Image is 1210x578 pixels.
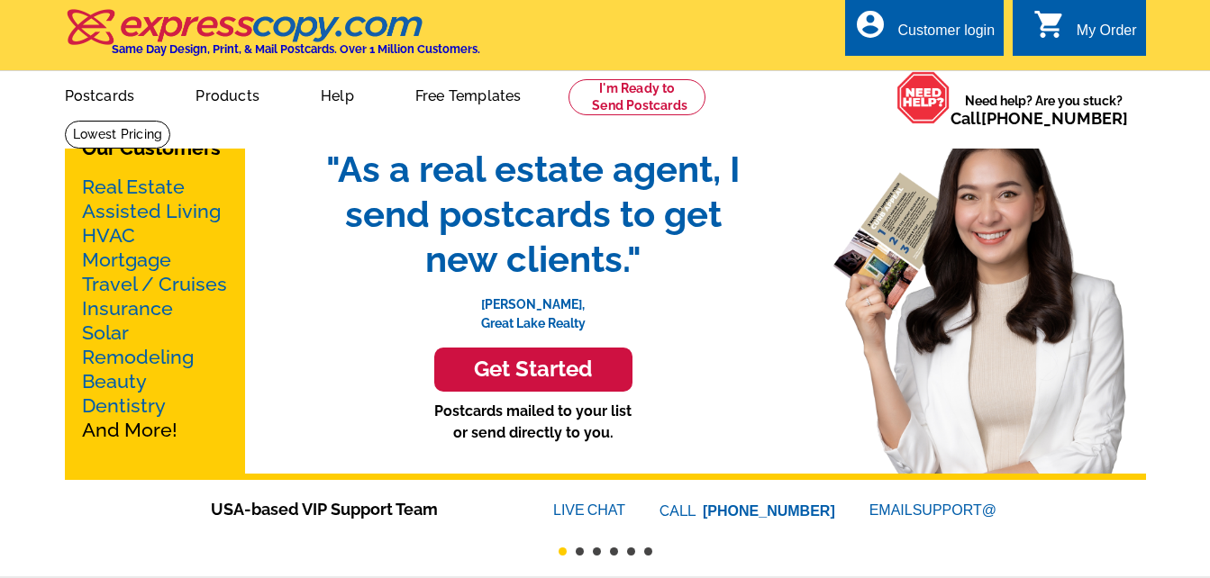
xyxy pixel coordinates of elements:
a: Beauty [82,370,147,393]
a: Insurance [82,297,173,320]
a: Help [292,73,383,115]
span: USA-based VIP Support Team [211,497,499,521]
a: HVAC [82,224,135,247]
a: Travel / Cruises [82,273,227,295]
a: Real Estate [82,176,185,198]
a: [PHONE_NUMBER] [981,109,1128,128]
a: Solar [82,321,129,344]
a: Free Templates [387,73,550,115]
h4: Same Day Design, Print, & Mail Postcards. Over 1 Million Customers. [112,42,480,56]
a: Remodeling [82,346,194,368]
a: account_circle Customer login [854,20,995,42]
font: SUPPORT@ [913,500,999,521]
h3: Get Started [457,357,610,383]
font: CALL [660,501,698,522]
a: Same Day Design, Print, & Mail Postcards. Over 1 Million Customers. [65,22,480,56]
a: Products [167,73,288,115]
a: Dentistry [82,394,166,417]
span: Need help? Are you stuck? [951,92,1137,128]
a: Postcards [36,73,164,115]
a: Get Started [308,348,759,392]
i: account_circle [854,8,887,41]
div: My Order [1077,23,1137,48]
font: LIVE [553,500,587,521]
i: shopping_cart [1033,8,1066,41]
button: 6 of 6 [644,547,652,555]
div: Customer login [897,23,995,48]
img: help [896,71,951,124]
a: Assisted Living [82,200,221,222]
button: 3 of 6 [593,547,601,555]
button: 4 of 6 [610,547,618,555]
a: EMAILSUPPORT@ [869,502,999,518]
a: LIVECHAT [553,502,625,518]
p: [PERSON_NAME], Great Lake Realty [308,282,759,333]
p: And More! [82,175,228,442]
span: "As a real estate agent, I send postcards to get new clients." [308,147,759,282]
button: 2 of 6 [576,547,584,555]
p: Postcards mailed to your list or send directly to you. [308,401,759,444]
button: 1 of 6 [559,547,567,555]
a: Mortgage [82,248,171,271]
a: [PHONE_NUMBER] [703,503,835,519]
button: 5 of 6 [627,547,635,555]
a: shopping_cart My Order [1033,20,1137,42]
span: Call [951,109,1128,128]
